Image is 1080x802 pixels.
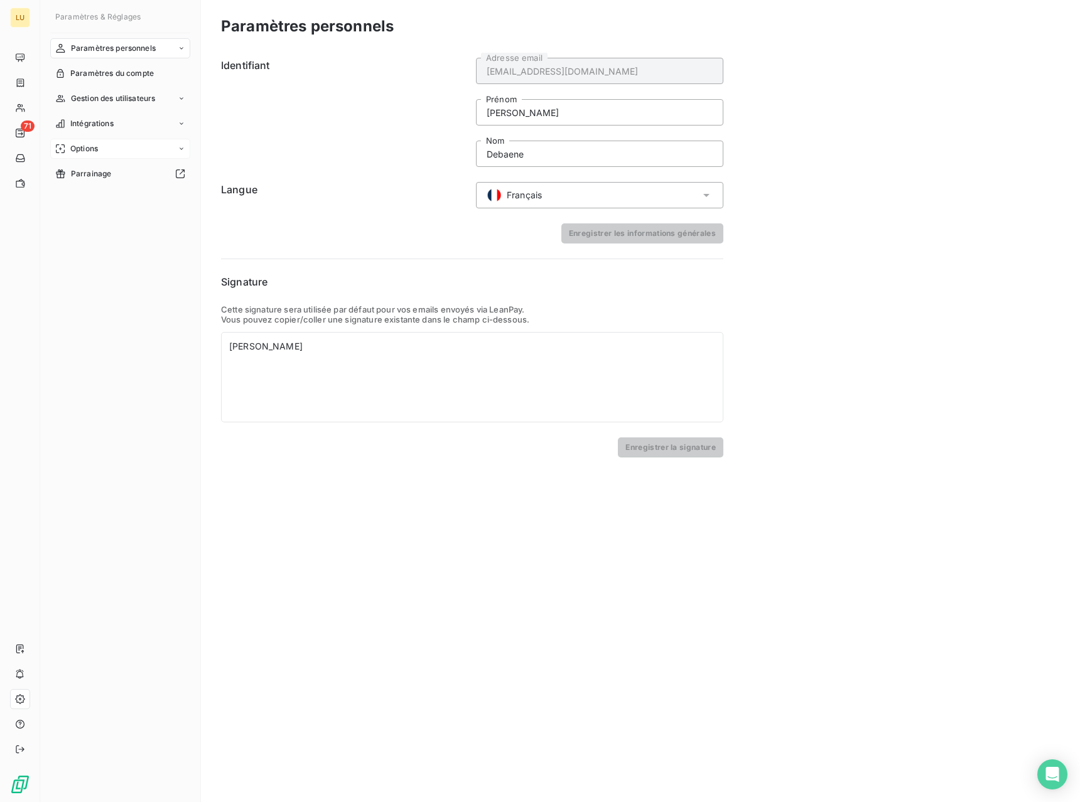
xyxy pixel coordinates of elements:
[50,164,190,184] a: Parrainage
[1037,759,1067,789] div: Open Intercom Messenger
[229,340,715,353] div: [PERSON_NAME]
[221,15,394,38] h3: Paramètres personnels
[476,58,723,84] input: placeholder
[221,304,723,314] p: Cette signature sera utilisée par défaut pour vos emails envoyés via LeanPay.
[55,12,141,21] span: Paramètres & Réglages
[561,223,723,243] button: Enregistrer les informations générales
[221,314,723,324] p: Vous pouvez copier/coller une signature existante dans le champ ci-dessous.
[221,58,468,167] h6: Identifiant
[476,141,723,167] input: placeholder
[221,182,468,208] h6: Langue
[71,168,112,179] span: Parrainage
[71,93,156,104] span: Gestion des utilisateurs
[10,774,30,794] img: Logo LeanPay
[70,68,154,79] span: Paramètres du compte
[507,189,542,201] span: Français
[10,8,30,28] div: LU
[221,274,723,289] h6: Signature
[70,118,114,129] span: Intégrations
[476,99,723,126] input: placeholder
[21,120,35,132] span: 71
[618,437,723,457] button: Enregistrer la signature
[71,43,156,54] span: Paramètres personnels
[70,143,98,154] span: Options
[50,63,190,83] a: Paramètres du compte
